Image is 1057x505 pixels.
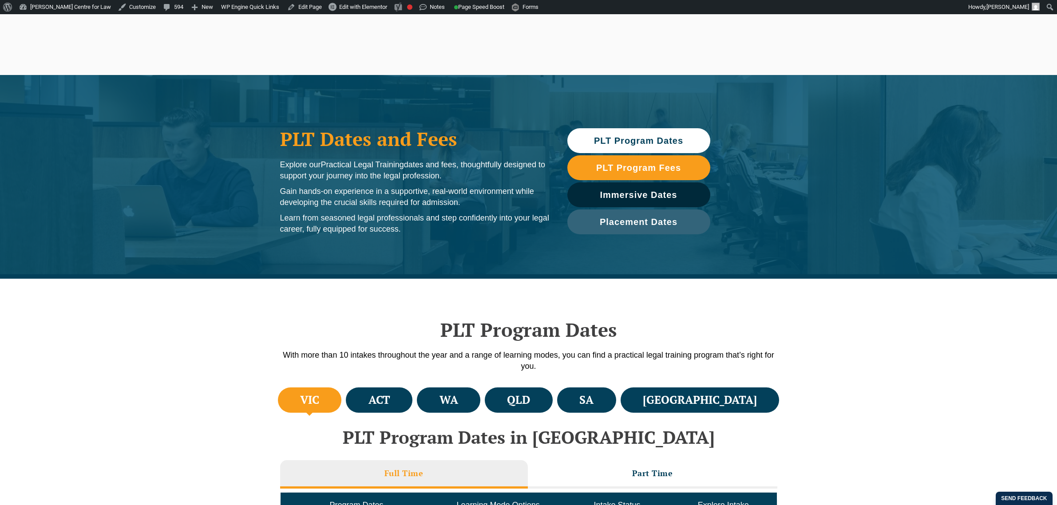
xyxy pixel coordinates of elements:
[321,160,404,169] span: Practical Legal Training
[280,128,550,150] h1: PLT Dates and Fees
[280,213,550,235] p: Learn from seasoned legal professionals and step confidently into your legal career, fully equipp...
[567,182,710,207] a: Immersive Dates
[368,393,390,407] h4: ACT
[579,393,594,407] h4: SA
[596,163,681,172] span: PLT Program Fees
[600,217,677,226] span: Placement Dates
[632,468,673,478] h3: Part Time
[507,393,530,407] h4: QLD
[567,128,710,153] a: PLT Program Dates
[276,319,782,341] h2: PLT Program Dates
[384,468,424,478] h3: Full Time
[600,190,677,199] span: Immersive Dates
[276,350,782,372] p: With more than 10 intakes throughout the year and a range of learning modes, you can find a pract...
[643,393,757,407] h4: [GEOGRAPHIC_DATA]
[986,4,1029,10] span: [PERSON_NAME]
[300,393,319,407] h4: VIC
[276,427,782,447] h2: PLT Program Dates in [GEOGRAPHIC_DATA]
[407,4,412,10] div: Focus keyphrase not set
[567,209,710,234] a: Placement Dates
[594,136,683,145] span: PLT Program Dates
[280,159,550,181] p: Explore our dates and fees, thoughtfully designed to support your journey into the legal profession.
[439,393,458,407] h4: WA
[567,155,710,180] a: PLT Program Fees
[280,186,550,208] p: Gain hands-on experience in a supportive, real-world environment while developing the crucial ski...
[339,4,387,10] span: Edit with Elementor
